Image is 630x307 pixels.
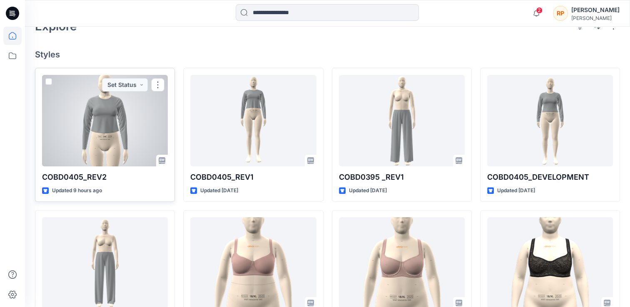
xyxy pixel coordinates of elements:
[349,186,387,195] p: Updated [DATE]
[497,186,535,195] p: Updated [DATE]
[35,50,620,59] h4: Styles
[339,171,465,183] p: COBD0395 _REV1
[571,15,620,21] div: [PERSON_NAME]
[553,6,568,21] div: RP
[487,75,613,166] a: COBD0405_DEVELOPMENT
[571,5,620,15] div: [PERSON_NAME]
[339,75,465,166] a: COBD0395 _REV1
[42,171,168,183] p: COBD0405_REV2
[200,186,238,195] p: Updated [DATE]
[487,171,613,183] p: COBD0405_DEVELOPMENT
[190,75,316,166] a: COBD0405_REV1
[190,171,316,183] p: COBD0405_REV1
[42,75,168,166] a: COBD0405_REV2
[35,20,77,33] h2: Explore
[536,7,543,14] span: 2
[52,186,102,195] p: Updated 9 hours ago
